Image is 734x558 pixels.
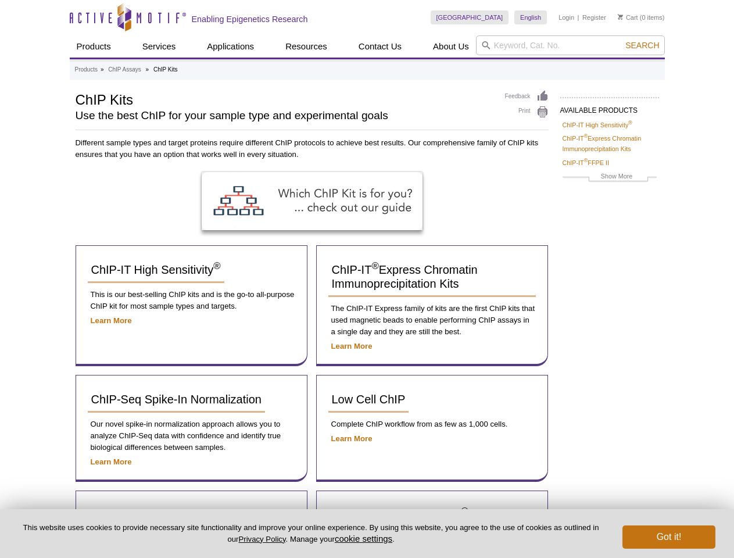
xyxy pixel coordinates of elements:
sup: ® [371,261,378,272]
a: Login [558,13,574,22]
a: ChIP-IT High Sensitivity® [563,120,632,130]
a: Applications [200,35,261,58]
a: Resources [278,35,334,58]
a: Learn More [331,434,373,443]
a: English [514,10,547,24]
button: Search [622,40,663,51]
input: Keyword, Cat. No. [476,35,665,55]
span: Search [625,41,659,50]
sup: ® [461,506,468,517]
p: Complete ChIP workflow from as few as 1,000 cells. [328,419,536,430]
span: ChIP-IT High Sensitivity [91,263,221,276]
a: Privacy Policy [238,535,285,543]
h2: AVAILABLE PRODUCTS [560,97,659,118]
span: ChIP-IT Express Chromatin Immunoprecipitation Kits [332,263,478,290]
li: ChIP Kits [153,66,178,73]
img: Your Cart [618,14,623,20]
sup: ® [628,120,632,126]
span: ChIP-Seq Spike-In Normalization [91,393,262,406]
p: The ChIP-IT Express family of kits are the first ChIP kits that used magnetic beads to enable per... [328,303,536,338]
a: Contact Us [352,35,409,58]
a: [GEOGRAPHIC_DATA] [431,10,509,24]
a: ChIP-IT®FFPE II [563,158,609,168]
a: ChIP Assays [108,65,141,75]
a: Low Cell ChIP Optimization Module [88,503,277,528]
a: Services [135,35,183,58]
a: ChIP-IT®Express Chromatin Immunoprecipitation Kits [328,257,536,297]
p: Different sample types and target proteins require different ChIP protocols to achieve best resul... [76,137,549,160]
li: (0 items) [618,10,665,24]
sup: ® [584,158,588,163]
a: Cart [618,13,638,22]
button: cookie settings [335,534,392,543]
p: This is our best-selling ChIP kits and is the go-to all-purpose ChIP kit for most sample types an... [88,289,295,312]
a: Products [70,35,118,58]
img: ChIP Kit Selection Guide [202,172,423,230]
a: Low Cell ChIP [328,387,409,413]
li: » [101,66,104,73]
a: ChIP-IT®Express Chromatin Immunoprecipitation Kits [563,133,657,154]
a: Products [75,65,98,75]
button: Got it! [622,525,715,549]
a: Feedback [505,90,549,103]
p: This website uses cookies to provide necessary site functionality and improve your online experie... [19,523,603,545]
sup: ® [584,134,588,139]
a: Learn More [91,316,132,325]
a: High Throughput ChIP-IT®Kit [328,503,486,528]
li: | [578,10,579,24]
span: Low Cell ChIP [332,393,406,406]
a: Register [582,13,606,22]
a: Print [505,106,549,119]
h2: Enabling Epigenetics Research [192,14,308,24]
a: About Us [426,35,476,58]
a: ChIP-IT High Sensitivity® [88,257,224,283]
li: » [146,66,149,73]
a: Learn More [331,342,373,350]
h1: ChIP Kits [76,90,493,108]
a: Show More [563,171,657,184]
p: Our novel spike-in normalization approach allows you to analyze ChIP-Seq data with confidence and... [88,419,295,453]
a: Learn More [91,457,132,466]
sup: ® [213,261,220,272]
a: ChIP-Seq Spike-In Normalization [88,387,265,413]
h2: Use the best ChIP for your sample type and experimental goals [76,110,493,121]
